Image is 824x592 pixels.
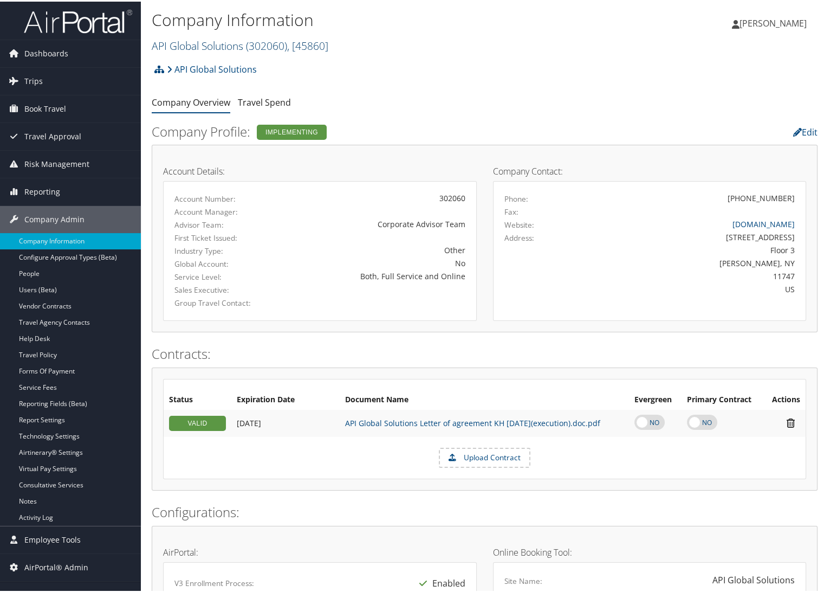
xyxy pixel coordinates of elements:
th: Expiration Date [231,389,340,408]
a: [DOMAIN_NAME] [732,217,795,228]
label: Upload Contract [440,447,529,466]
th: Actions [763,389,806,408]
label: Global Account: [174,257,261,268]
h2: Configurations: [152,501,817,520]
span: ( 302060 ) [246,37,287,52]
div: [PERSON_NAME], NY [581,256,795,267]
div: Corporate Advisor Team [277,217,465,228]
label: Group Travel Contact: [174,296,261,307]
div: [PHONE_NUMBER] [728,191,795,202]
div: Other [277,243,465,254]
span: Travel Approval [24,121,81,149]
a: API Global Solutions [167,57,257,79]
div: Enabled [414,572,465,591]
span: Book Travel [24,94,66,121]
th: Evergreen [629,389,682,408]
div: API Global Solutions [712,572,795,585]
label: Advisor Team: [174,218,261,229]
div: Floor 3 [581,243,795,254]
div: 11747 [581,269,795,280]
label: Sales Executive: [174,283,261,294]
h4: Account Details: [163,165,477,174]
div: [STREET_ADDRESS] [581,230,795,241]
div: 302060 [277,191,465,202]
div: Both, Full Service and Online [277,269,465,280]
span: , [ 45860 ] [287,37,328,52]
label: Industry Type: [174,244,261,255]
h2: Company Profile: [152,121,590,139]
div: Add/Edit Date [237,417,334,427]
th: Document Name [340,389,629,408]
h1: Company Information [152,7,595,30]
label: Account Number: [174,192,261,203]
label: Website: [504,218,534,229]
th: Status [164,389,231,408]
a: Company Overview [152,95,230,107]
label: V3 Enrollment Process: [174,576,254,587]
label: First Ticket Issued: [174,231,261,242]
img: airportal-logo.png [24,7,132,33]
h4: Company Contact: [493,165,807,174]
a: Travel Spend [238,95,291,107]
th: Primary Contract [682,389,763,408]
label: Address: [504,231,534,242]
span: Trips [24,66,43,93]
span: [DATE] [237,416,261,427]
h4: AirPortal: [163,546,477,555]
span: Dashboards [24,38,68,66]
div: VALID [169,414,226,429]
i: Remove Contract [781,416,800,427]
h2: Contracts: [152,343,817,362]
a: API Global Solutions Letter of agreement KH [DATE](execution).doc.pdf [345,416,600,427]
div: No [277,256,465,267]
span: [PERSON_NAME] [739,16,807,28]
span: Company Admin [24,204,85,231]
h4: Online Booking Tool: [493,546,807,555]
span: Risk Management [24,149,89,176]
a: Edit [793,125,817,137]
label: Phone: [504,192,528,203]
a: API Global Solutions [152,37,328,52]
label: Account Manager: [174,205,261,216]
div: Implementing [257,123,327,138]
label: Fax: [504,205,518,216]
span: AirPortal® Admin [24,552,88,580]
div: US [581,282,795,293]
span: Reporting [24,177,60,204]
label: Service Level: [174,270,261,281]
span: Employee Tools [24,525,81,552]
label: Site Name: [504,574,542,585]
a: [PERSON_NAME] [732,5,817,38]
